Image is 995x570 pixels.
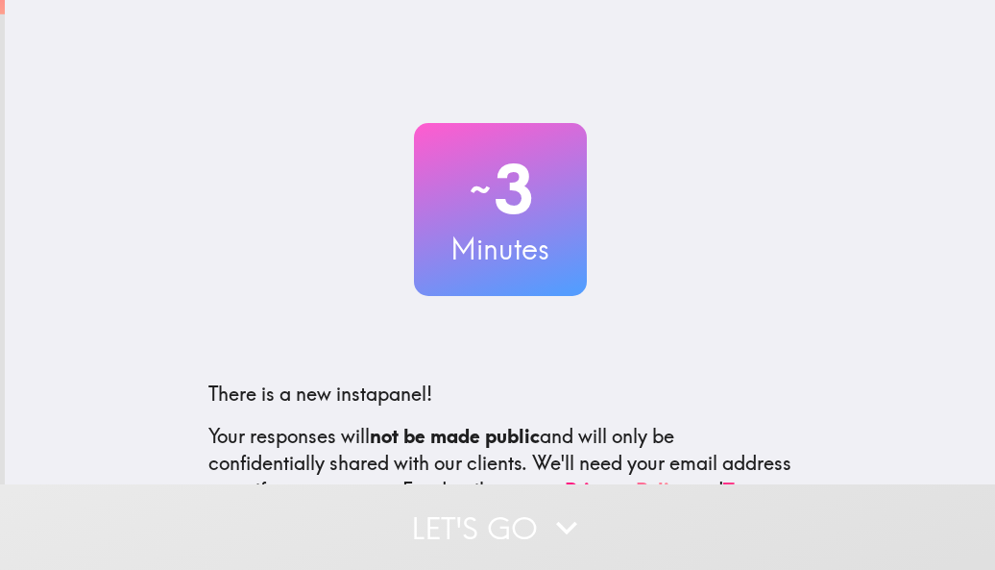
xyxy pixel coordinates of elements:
[370,424,540,448] b: not be made public
[414,229,587,269] h3: Minutes
[208,382,432,406] span: There is a new instapanel!
[565,478,690,502] a: Privacy Policy
[208,423,792,504] p: Your responses will and will only be confidentially shared with our clients. We'll need your emai...
[467,161,494,218] span: ~
[414,150,587,229] h2: 3
[723,478,777,502] a: Terms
